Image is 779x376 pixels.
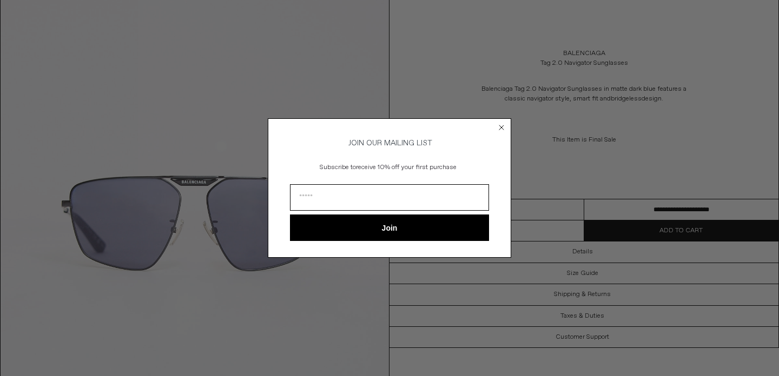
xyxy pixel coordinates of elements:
span: receive 10% off your first purchase [356,163,457,172]
input: Email [290,184,489,211]
span: JOIN OUR MAILING LIST [347,138,432,148]
span: Subscribe to [320,163,356,172]
button: Join [290,214,489,241]
button: Close dialog [496,122,507,133]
